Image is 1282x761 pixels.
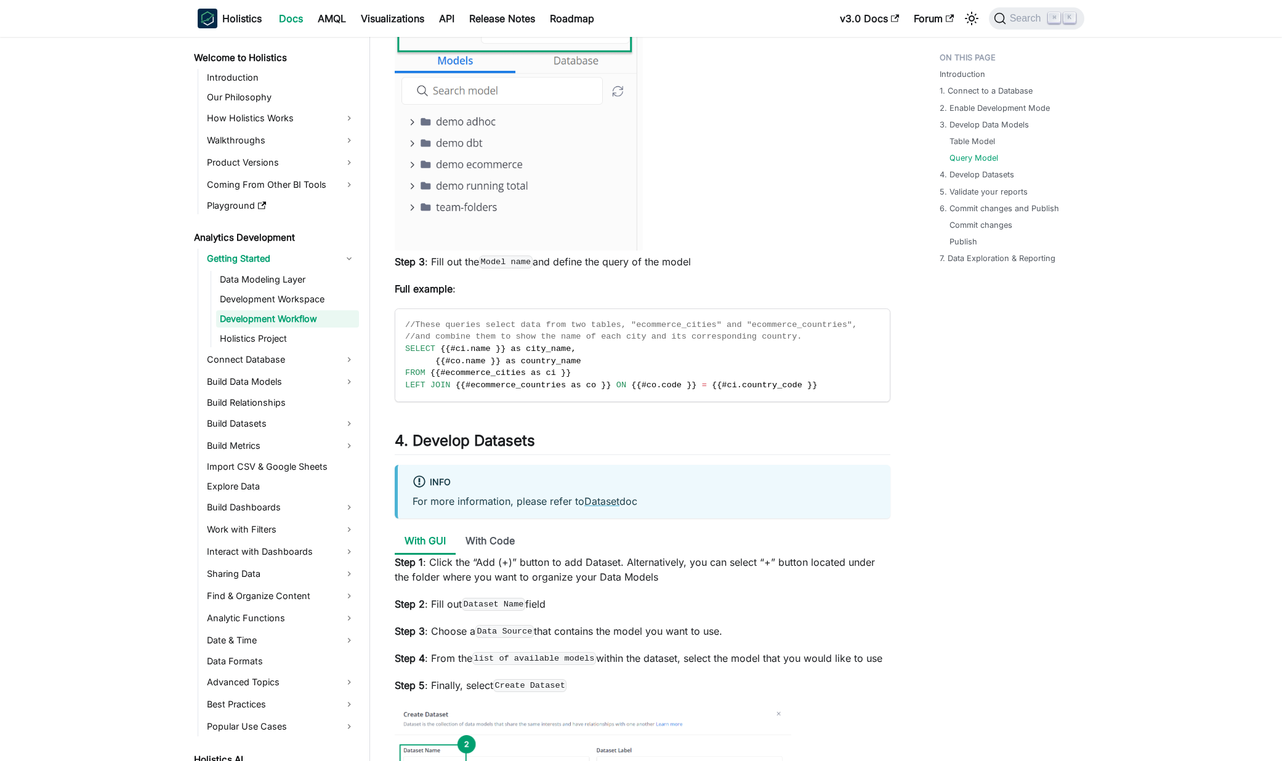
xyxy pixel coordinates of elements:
a: Build Metrics [203,436,359,456]
strong: Step 5 [395,679,425,691]
a: API [432,9,462,28]
span: name [470,344,491,353]
strong: Step 3 [395,625,425,637]
span: JOIN [430,380,451,390]
a: v3.0 Docs [832,9,906,28]
h2: 4. Develop Datasets [395,432,890,455]
a: Table Model [949,135,995,147]
span: # [440,368,445,377]
span: . [656,380,661,390]
a: Date & Time [203,630,359,650]
span: //These queries select data from two tables, "ecommerce_cities" and "ecommerce_countries", [405,320,857,329]
kbd: ⌘ [1048,12,1060,23]
span: # [445,356,450,366]
strong: Full example [395,283,453,295]
a: Getting Started [203,249,359,268]
a: Walkthroughs [203,131,359,150]
code: Dataset Name [462,598,525,610]
a: How Holistics Works [203,108,359,128]
code: Create Dataset [493,679,566,691]
a: Publish [949,236,977,248]
span: as [531,368,541,377]
span: ecommerce_cities [445,368,526,377]
strong: Step 1 [395,556,423,568]
span: . [466,344,470,353]
span: } [501,344,506,353]
a: Popular Use Cases [203,717,359,736]
a: Build Datasets [203,414,359,433]
p: : Fill out the and define the query of the model [395,254,890,269]
a: Build Dashboards [203,497,359,517]
span: # [642,380,647,390]
a: Connect Database [203,350,359,369]
span: as [506,356,515,366]
a: Development Workspace [216,291,359,308]
a: 4. Develop Datasets [940,169,1014,180]
code: Data Source [475,625,534,637]
li: With Code [456,528,525,555]
div: info [413,475,876,491]
strong: Step 3 [395,256,425,268]
button: Search (Command+K) [989,7,1084,30]
a: 3. Develop Data Models [940,119,1029,131]
span: country_name [521,356,581,366]
span: # [466,380,470,390]
span: { [445,344,450,353]
kbd: K [1063,12,1076,23]
span: , [571,344,576,353]
span: . [737,380,742,390]
span: name [466,356,486,366]
a: Analytic Functions [203,608,359,628]
span: { [637,380,642,390]
a: Best Practices [203,695,359,714]
span: { [717,380,722,390]
p: : [395,281,890,296]
button: Switch between dark and light mode (currently light mode) [962,9,982,28]
span: } [807,380,812,390]
a: Roadmap [542,9,602,28]
span: co [647,380,656,390]
p: : Fill out field [395,597,890,611]
a: Find & Organize Content [203,586,359,606]
a: Welcome to Holistics [190,49,359,66]
span: as [571,380,581,390]
p: For more information, please refer to doc [413,494,876,509]
a: Interact with Dashboards [203,542,359,562]
nav: Docs sidebar [185,37,370,761]
a: Coming From Other BI Tools [203,175,359,195]
a: 6. Commit changes and Publish [940,203,1059,214]
a: Analytics Development [190,229,359,246]
a: 2. Enable Development Mode [940,102,1050,114]
span: { [430,368,435,377]
a: 1. Connect to a Database [940,85,1033,97]
span: code [661,380,682,390]
span: ci [546,368,556,377]
span: } [566,368,571,377]
span: } [491,356,496,366]
span: SELECT [405,344,435,353]
span: city_name [526,344,571,353]
a: Introduction [940,68,985,80]
code: Model name [479,256,533,268]
a: Commit changes [949,219,1012,231]
a: Sharing Data [203,564,359,584]
span: } [687,380,691,390]
a: AMQL [310,9,353,28]
p: : From the within the dataset, select the model that you would like to use [395,651,890,666]
a: Data Modeling Layer [216,271,359,288]
strong: Step 2 [395,598,425,610]
span: ci [456,344,466,353]
a: Our Philosophy [203,89,359,106]
a: Data Formats [203,653,359,670]
a: 7. Data Exploration & Reporting [940,252,1055,264]
span: { [440,344,445,353]
a: Docs [272,9,310,28]
strong: Step 4 [395,652,425,664]
span: } [606,380,611,390]
a: Advanced Topics [203,672,359,692]
span: } [601,380,606,390]
span: Search [1006,13,1049,24]
a: HolisticsHolistics [198,9,262,28]
span: country_code [742,380,802,390]
a: Development Workflow [216,310,359,328]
